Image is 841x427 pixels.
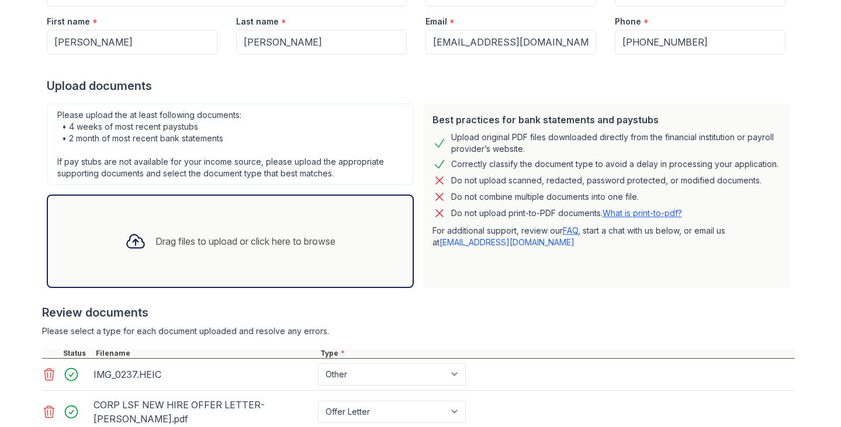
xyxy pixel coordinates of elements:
[42,325,795,337] div: Please select a type for each document uploaded and resolve any errors.
[451,173,762,188] div: Do not upload scanned, redacted, password protected, or modified documents.
[47,16,90,27] label: First name
[451,190,639,204] div: Do not combine multiple documents into one file.
[47,78,795,94] div: Upload documents
[563,225,578,235] a: FAQ
[451,157,778,171] div: Correctly classify the document type to avoid a delay in processing your application.
[47,103,414,185] div: Please upload the at least following documents: • 4 weeks of most recent paystubs • 2 month of mo...
[236,16,279,27] label: Last name
[42,304,795,321] div: Review documents
[155,234,335,248] div: Drag files to upload or click here to browse
[94,365,313,384] div: IMG_0237.HEIC
[615,16,641,27] label: Phone
[94,349,318,358] div: Filename
[439,237,574,247] a: [EMAIL_ADDRESS][DOMAIN_NAME]
[318,349,795,358] div: Type
[432,113,781,127] div: Best practices for bank statements and paystubs
[451,207,682,219] p: Do not upload print-to-PDF documents.
[432,225,781,248] p: For additional support, review our , start a chat with us below, or email us at
[425,16,447,27] label: Email
[603,208,682,218] a: What is print-to-pdf?
[451,131,781,155] div: Upload original PDF files downloaded directly from the financial institution or payroll provider’...
[61,349,94,358] div: Status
